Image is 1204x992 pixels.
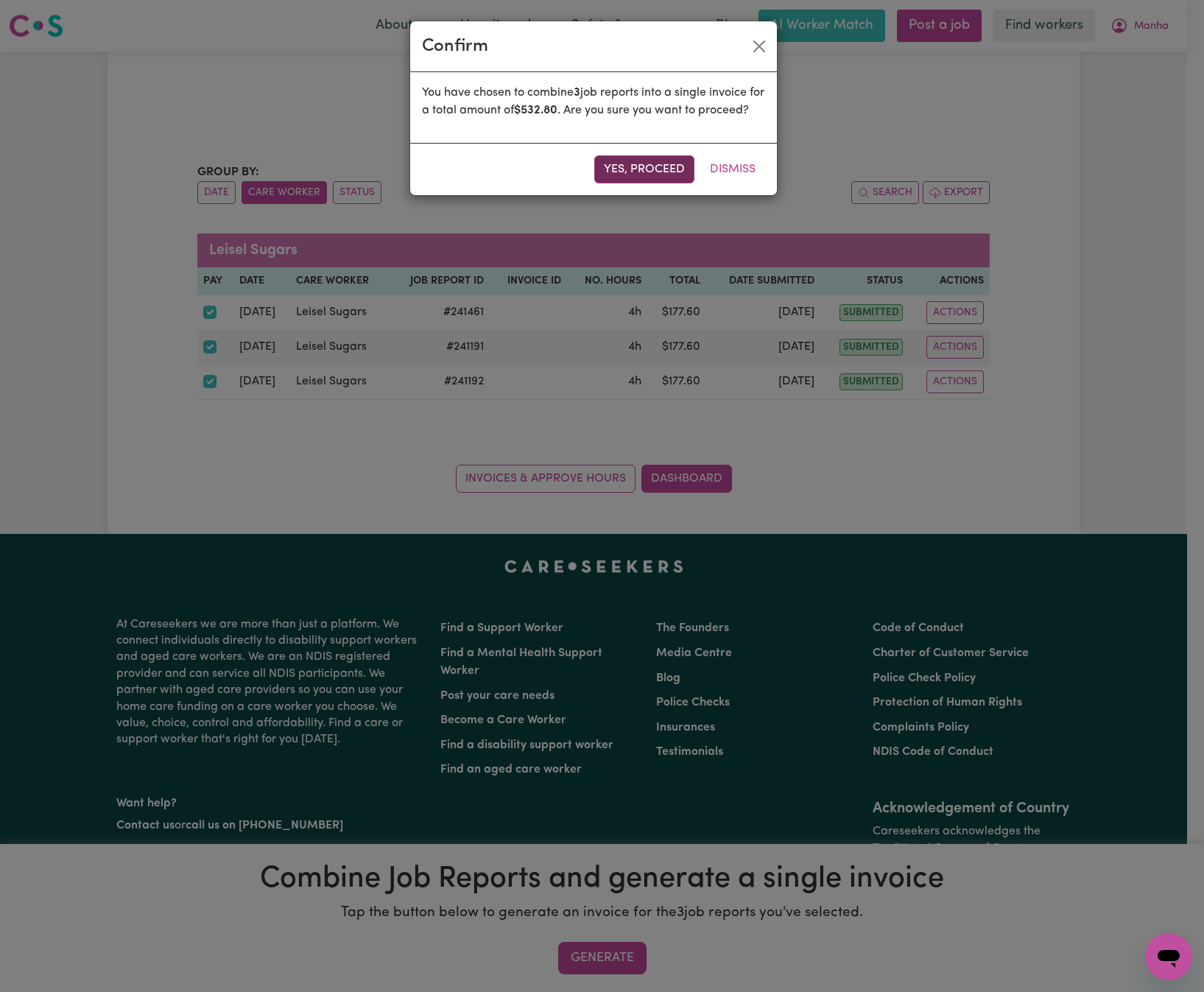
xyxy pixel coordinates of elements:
[700,155,765,183] button: Dismiss
[514,105,557,116] b: $ 532.80
[747,35,771,58] button: Close
[422,87,764,116] span: You have chosen to combine job reports into a single invoice for a total amount of . Are you sure...
[594,155,694,183] button: Yes, proceed
[422,33,488,60] div: Confirm
[1145,933,1192,980] iframe: Button to launch messaging window
[574,87,580,99] b: 3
